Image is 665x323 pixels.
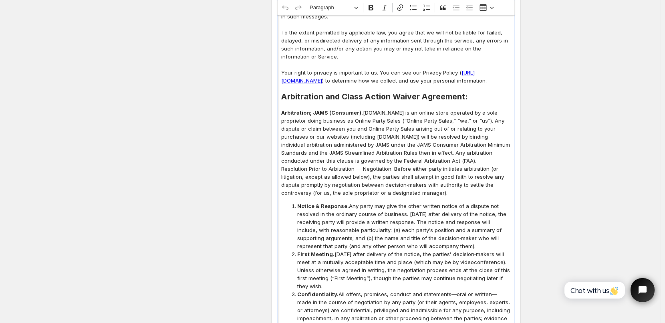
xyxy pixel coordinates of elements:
[297,203,349,209] strong: Notice & Response.
[310,3,351,12] span: Paragraph
[556,271,661,309] iframe: Tidio Chat
[281,165,511,197] p: Resolution Prior to Arbitration — Negotiation. Before either party initiates arbitration (or liti...
[297,202,511,250] span: Any party may give the other written notice of a dispute not resolved in the ordinary course of b...
[297,250,511,290] span: [DATE] after delivery of the notice, the parties’ decision‑makers will meet at a mutually accepta...
[281,109,363,116] strong: Arbitration; JAMS (Consumer).
[297,251,335,257] strong: First Meeting.
[306,2,361,14] button: Paragraph, Heading
[281,69,511,85] p: Your right to privacy is important to us. You can see our Privacy Policy ( ) to determine how we ...
[281,109,511,165] p: [DOMAIN_NAME] is an online store operated by a sole proprietor doing business as Online Party Sal...
[297,291,339,297] strong: Confidentiality.
[281,28,511,61] p: To the extent permitted by applicable law, you agree that we will not be liable for failed, delay...
[281,93,511,101] h2: Arbitration and Class Action Waiver Agreement:
[281,69,475,84] a: [URL][DOMAIN_NAME]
